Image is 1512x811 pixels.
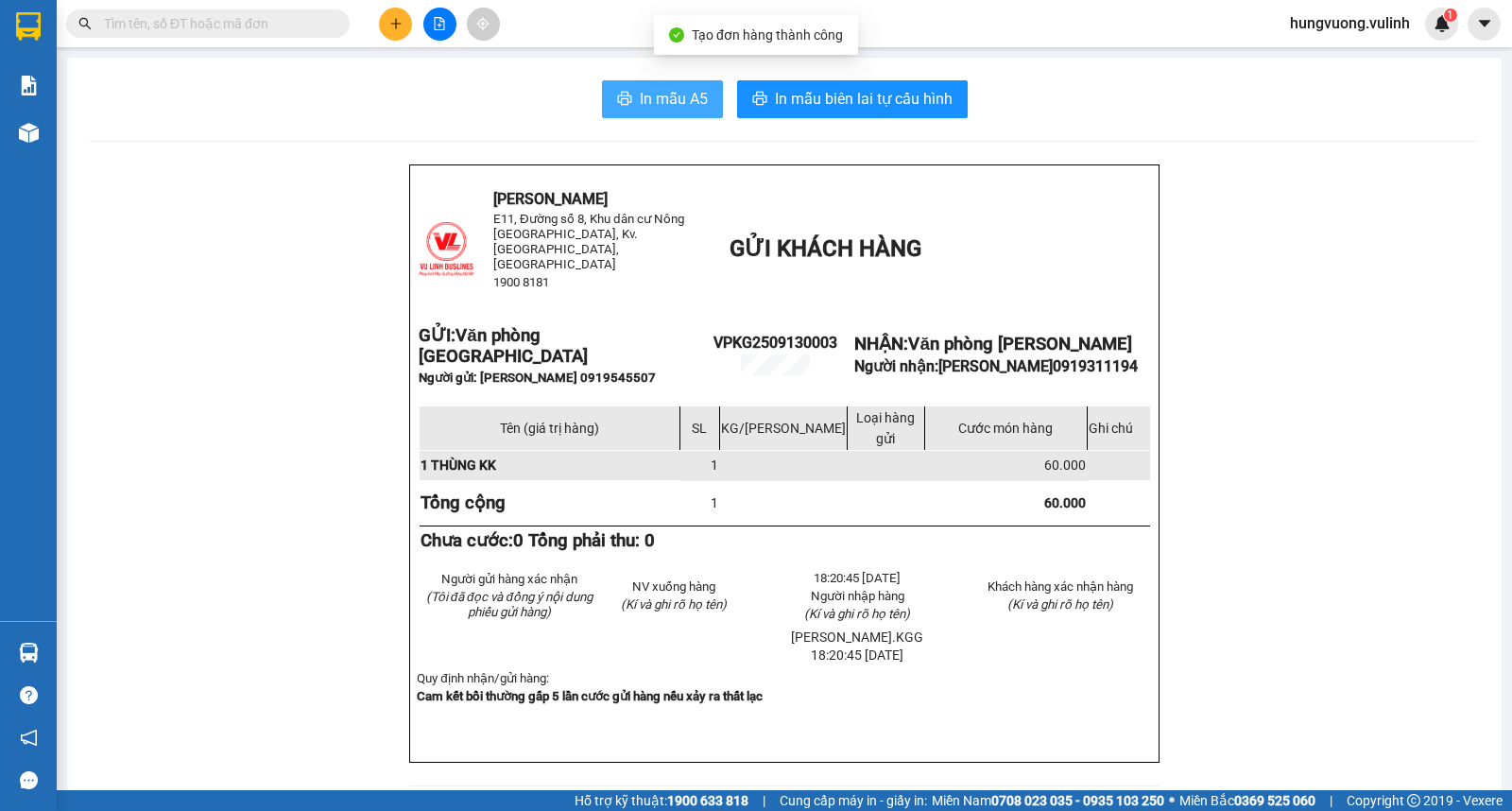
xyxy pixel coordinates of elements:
[667,793,748,808] strong: 1900 633 818
[423,8,456,41] button: file-add
[1444,9,1457,22] sup: 1
[419,325,588,367] strong: GỬI:
[575,790,748,811] span: Hỗ trợ kỹ thuật:
[379,8,412,41] button: plus
[419,221,474,277] img: logo
[417,671,548,685] span: Quy định nhận/gửi hàng:
[854,357,1138,375] strong: Người nhận:
[426,590,593,619] em: (Tôi đã đọc và đồng ý nội dung phiếu gửi hàng)
[421,530,655,551] strong: Chưa cước:
[20,729,38,747] span: notification
[924,405,1087,450] td: Cước món hàng
[78,17,92,30] span: search
[988,579,1133,594] span: Khách hàng xác nhận hàng
[632,579,715,594] span: NV xuống hàng
[493,190,608,208] span: [PERSON_NAME]
[811,647,903,663] span: 18:20:45 [DATE]
[467,8,500,41] button: aim
[780,790,927,811] span: Cung cấp máy in - giấy in:
[763,790,765,811] span: |
[669,27,684,43] span: check-circle
[791,630,923,645] span: [PERSON_NAME].KGG
[1087,405,1150,450] td: Ghi chú
[1476,15,1493,32] span: caret-down
[1447,9,1453,22] span: 1
[1434,15,1451,32] img: icon-new-feature
[420,405,680,450] td: Tên (giá trị hàng)
[419,371,656,385] span: Người gửi: [PERSON_NAME] 0919545507
[1044,495,1086,510] span: 60.000
[417,689,763,703] strong: Cam kết bồi thường gấp 5 lần cước gửi hàng nếu xảy ra thất lạc
[711,457,718,473] span: 1
[814,571,901,585] span: 18:20:45 [DATE]
[419,325,588,367] span: Văn phòng [GEOGRAPHIC_DATA]
[932,790,1164,811] span: Miền Nam
[713,334,837,352] span: VPKG2509130003
[19,643,39,663] img: warehouse-icon
[991,793,1164,808] strong: 0708 023 035 - 0935 103 250
[1169,797,1175,804] span: ⚪️
[19,123,39,143] img: warehouse-icon
[640,87,708,111] span: In mẫu A5
[421,457,496,473] span: 1 THÙNG KK
[938,357,1138,375] span: [PERSON_NAME]
[692,27,843,43] span: Tạo đơn hàng thành công
[1468,8,1501,41] button: caret-down
[854,334,1131,354] strong: NHẬN:
[720,405,848,450] td: KG/[PERSON_NAME]
[621,597,727,612] span: (Kí và ghi rõ họ tên)
[1407,794,1420,807] span: copyright
[848,405,925,450] td: Loại hàng gửi
[775,87,953,111] span: In mẫu biên lai tự cấu hình
[617,91,632,109] span: printer
[20,771,38,789] span: message
[104,13,327,34] input: Tìm tên, số ĐT hoặc mã đơn
[804,607,910,621] span: (Kí và ghi rõ họ tên)
[16,12,41,41] img: logo-vxr
[476,17,490,30] span: aim
[1330,790,1332,811] span: |
[421,492,506,513] strong: Tổng cộng
[811,589,904,603] span: Người nhập hàng
[1007,597,1113,612] span: (Kí và ghi rõ họ tên)
[602,80,723,118] button: printerIn mẫu A5
[730,235,921,262] span: GỬI KHÁCH HÀNG
[441,572,577,586] span: Người gửi hàng xác nhận
[679,405,719,450] td: SL
[711,495,718,510] span: 1
[1044,457,1086,473] span: 60.000
[1275,11,1425,35] span: hungvuong.vulinh
[513,530,655,551] span: 0 Tổng phải thu: 0
[1053,357,1138,375] span: 0919311194
[908,334,1131,354] span: Văn phòng [PERSON_NAME]
[19,76,39,95] img: solution-icon
[493,275,549,289] span: 1900 8181
[752,91,767,109] span: printer
[493,212,684,271] span: E11, Đường số 8, Khu dân cư Nông [GEOGRAPHIC_DATA], Kv.[GEOGRAPHIC_DATA], [GEOGRAPHIC_DATA]
[737,80,968,118] button: printerIn mẫu biên lai tự cấu hình
[1179,790,1315,811] span: Miền Bắc
[20,686,38,704] span: question-circle
[433,17,446,30] span: file-add
[1234,793,1315,808] strong: 0369 525 060
[389,17,403,30] span: plus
